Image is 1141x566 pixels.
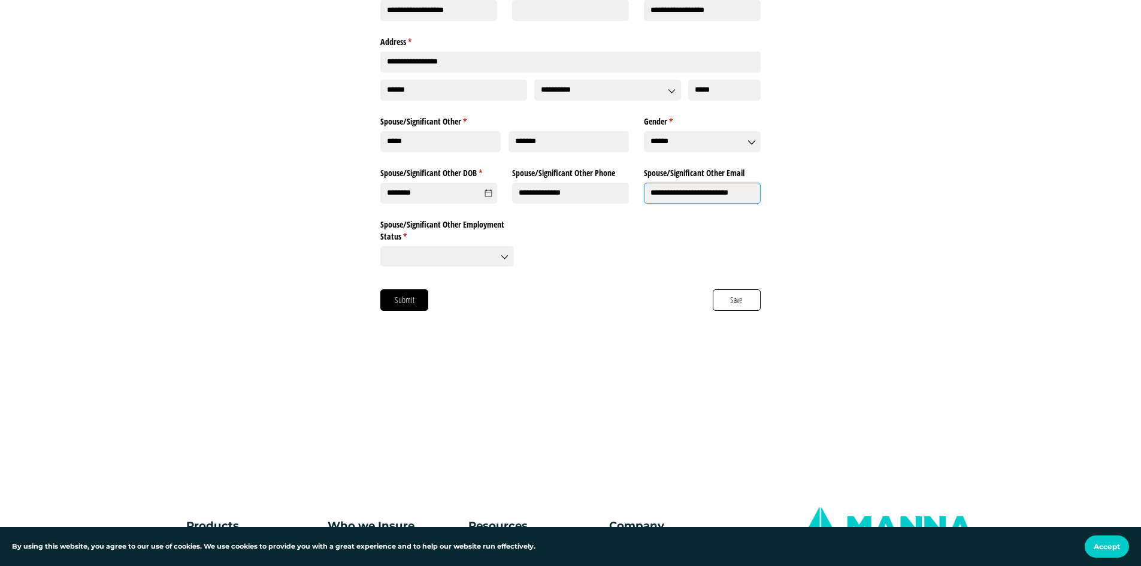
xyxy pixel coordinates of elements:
p: Resources [468,517,603,534]
label: Spouse/​Significant Other Email [644,164,761,179]
input: First [380,131,501,152]
button: Accept [1085,535,1129,558]
label: Spouse/​Significant Other DOB [380,164,497,179]
input: Last [509,131,629,152]
input: Address Line 1 [380,52,760,72]
p: Products [186,517,285,534]
span: Submit [394,293,415,307]
label: Spouse/​Significant Other Employment Status [380,215,513,243]
p: Who we Insure [328,517,462,534]
p: By using this website, you agree to our use of cookies. We use cookies to provide you with a grea... [12,541,535,552]
button: Submit [380,289,428,311]
legend: Address [380,32,760,48]
button: Save [713,289,761,311]
span: Save [730,293,743,307]
label: Gender [644,112,761,128]
p: Company [609,517,743,534]
legend: Spouse/​Significant Other [380,112,629,128]
input: City [380,80,526,101]
span: Accept [1094,542,1120,551]
input: State [534,80,680,101]
input: Zip Code [688,80,760,101]
label: Spouse/​Significant Other Phone [512,164,629,179]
